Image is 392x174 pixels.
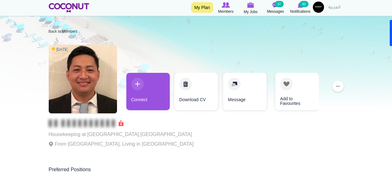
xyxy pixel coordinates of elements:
[332,81,344,92] button: ...
[244,9,258,15] span: My Jobs
[52,47,68,52] span: [DATE]
[126,73,170,113] div: 1 / 4
[222,2,230,8] img: Browse Members
[223,73,267,110] a: Message
[49,29,78,34] a: Back to Members
[275,73,319,110] a: Add to Favourites
[271,73,314,113] div: 4 / 4
[49,120,124,126] span: Connect to Unlock the Profile
[174,73,218,113] div: 2 / 4
[49,3,89,12] img: Home
[267,8,284,15] span: Messages
[288,2,313,15] a: Notifications Notifications 82
[298,2,303,8] img: Notifications
[247,2,254,8] img: My Jobs
[218,8,233,15] span: Members
[273,2,279,8] img: Messages
[223,73,266,113] div: 3 / 4
[325,2,344,14] a: العربية
[300,1,308,7] small: 82
[290,8,310,15] span: Notifications
[191,2,213,13] a: My Plan
[238,2,263,15] a: My Jobs My Jobs
[275,1,283,7] small: 37
[126,73,170,110] a: Connect
[263,2,288,15] a: Messages Messages 37
[49,130,194,139] p: Housekeeping at [GEOGRAPHIC_DATA] [GEOGRAPHIC_DATA]
[214,2,238,15] a: Browse Members Members
[174,73,218,110] a: Download CV
[49,140,194,148] p: From [GEOGRAPHIC_DATA], Living in [GEOGRAPHIC_DATA]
